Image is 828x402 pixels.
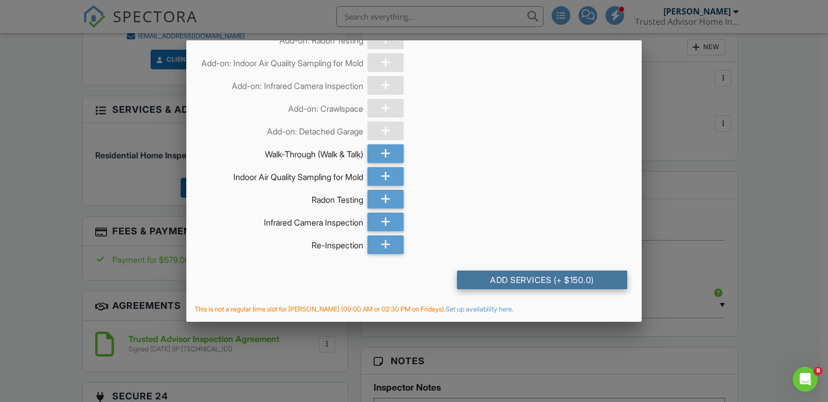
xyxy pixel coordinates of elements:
[201,213,363,228] div: Infrared Camera Inspection
[814,367,822,375] span: 8
[201,144,363,160] div: Walk-Through (Walk & Talk)
[457,271,627,289] div: Add Services (+ $150.0)
[201,99,363,114] div: Add-on: Crawlspace
[793,367,818,392] iframe: Intercom live chat
[201,76,363,92] div: Add-on: Infrared Camera Inspection
[201,122,363,137] div: Add-on: Detached Garage
[201,53,363,69] div: Add-on: Indoor Air Quality Sampling for Mold
[446,305,513,313] a: Set up availability here.
[201,235,363,251] div: Re-Inspection
[201,190,363,205] div: Radon Testing
[201,167,363,183] div: Indoor Air Quality Sampling for Mold
[186,305,642,314] div: This is not a regular time slot for [PERSON_NAME] (09:00 AM or 02:30 PM on Fridays).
